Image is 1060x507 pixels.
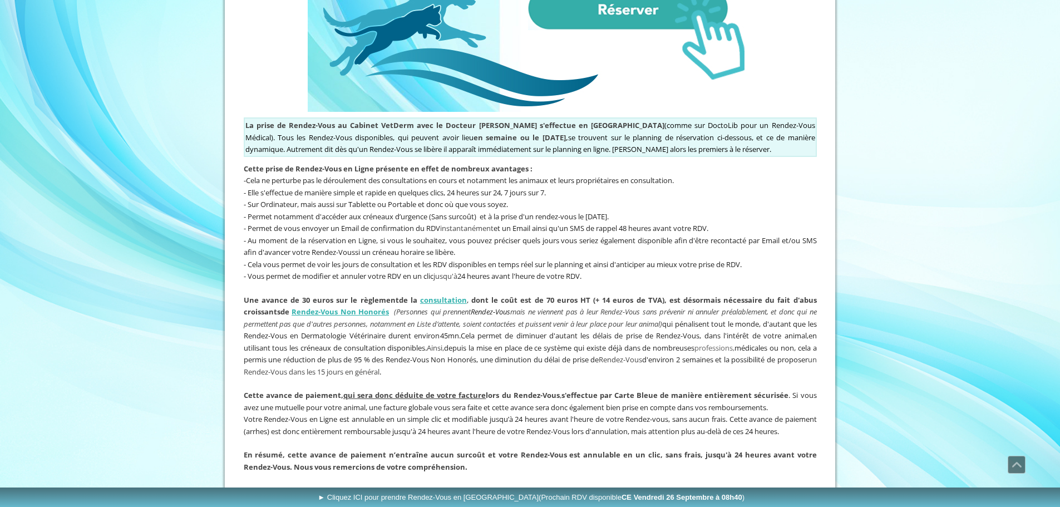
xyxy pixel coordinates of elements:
[453,247,455,257] span: .
[244,295,358,305] b: Une avance de 30 euros sur le
[244,295,817,317] span: ,
[244,175,246,185] span: -
[244,199,508,209] span: - Sur Ordinateur, mais aussi sur Tablette ou Portable et donc où que vous soyez.
[244,188,546,198] span: - Elle s'effectue de manière simple et rapide en quelques clics, 24 heures sur 24, 7 jours sur 7.
[471,307,510,317] span: Rendez-Vous
[427,343,444,353] span: Ainsi,
[246,175,674,185] span: Cela ne perturbe pas le déroulement des consultations en cours et notamment les animaux et leurs ...
[244,259,742,269] span: - Cela vous permet de voir les jours de consultation et les RDV disponibles en temps réel sur le ...
[399,295,417,305] b: de la
[244,390,560,400] strong: Cette avance de paiement, lors du Rendez-Vous
[244,390,789,400] span: ,
[355,247,453,257] span: si un créneau horaire se libère
[343,390,486,400] span: qui sera donc déduite de votre facture
[244,390,817,412] span: . Si vous avez une mutuelle pour votre animal, une facture globale vous sera faite et cette avanc...
[1008,456,1025,473] span: Défiler vers le haut
[244,235,817,258] span: - Au moment de la réservation en Ligne, si vous le souhaitez, vous pouvez préciser quels jours vo...
[280,307,289,317] span: de
[433,271,457,281] span: jusqu'à
[704,331,808,341] span: dans l'intérêt de votre animal,
[420,295,467,305] a: consultation
[461,331,702,341] span: Cela permet de diminuer d'autant les délais de prise de Rendez-Vous,
[244,271,581,281] span: - Vous permet de modifier et annuler votre RDV en un clic 24 heures avant l'heure de votre RDV.
[244,355,817,377] span: un Rendez-Vous dans les 15 jours en général
[244,485,376,495] b: A noter que pour les personnes pour
[474,132,568,142] span: en semaine ou le [DATE],
[539,493,745,501] span: (Prochain RDV disponible )
[471,295,531,305] strong: dont le coût est
[440,331,448,341] span: 45
[244,331,817,377] span: en utilisant tous les créneaux de consultation disponibles. depuis la mise en place de ce système...
[244,450,817,472] span: En résumé, cette avance de paiement n’entraîne aucun surcoût et votre Rendez-Vous est annulable e...
[599,355,642,365] span: Rendez-Vous
[622,493,742,501] b: CE Vendredi 26 Septembre à 08h40
[245,120,815,142] span: sur DoctoLib pour un Rendez-Vous Médical). Tous les Rendez-Vous disponibles, qui peuvent avoir lieu
[694,343,734,353] span: professions,
[361,295,399,305] b: règlement
[245,120,664,130] strong: La prise de Rendez-Vous au Cabinet VetDerm avec le Docteur [PERSON_NAME] s'effectue en [GEOGRAPHI...
[1008,456,1026,474] a: Défiler vers le haut
[244,211,609,221] span: - Permet notamment d'accéder aux créneaux d’urgence (Sans surcoût) et à la prise d'un rendez-vous...
[292,307,389,317] a: Rendez-Vous Non Honorés
[440,223,494,233] span: instantanément
[561,390,789,400] strong: s'effectue par Carte Bleue de manière entièrement sécurisée
[318,493,745,501] span: ► Cliquez ICI pour prendre Rendez-Vous en [GEOGRAPHIC_DATA]
[244,414,817,436] span: Votre Rendez-Vous en Ligne est annulable en un simple clic et modifiable jusqu’à 24 heures avant ...
[244,307,817,329] em: (Personnes qui prennent mais ne viennent pas à leur Rendez-Vous sans prévenir ni annuler préalabl...
[244,223,708,233] span: - Permet de vous envoyer un Email de confirmation du RDV et un Email ainsi qu'un SMS de rappel 48...
[244,164,533,174] span: Cette p
[270,164,533,174] span: rise de Rendez-Vous en Ligne présente en effet de nombreux avantages :
[245,120,692,130] span: (comme
[377,485,413,495] b: lesquelles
